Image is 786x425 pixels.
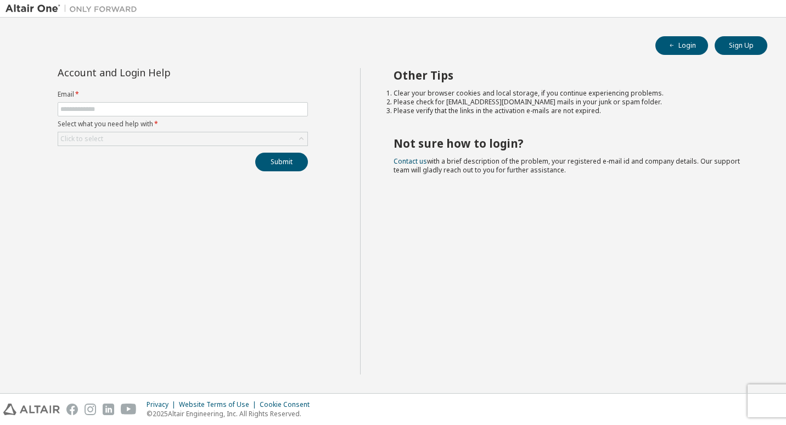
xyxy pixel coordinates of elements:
[60,135,103,143] div: Click to select
[58,90,308,99] label: Email
[394,156,427,166] a: Contact us
[260,400,316,409] div: Cookie Consent
[3,404,60,415] img: altair_logo.svg
[394,68,748,82] h2: Other Tips
[5,3,143,14] img: Altair One
[179,400,260,409] div: Website Terms of Use
[394,156,740,175] span: with a brief description of the problem, your registered e-mail id and company details. Our suppo...
[58,68,258,77] div: Account and Login Help
[103,404,114,415] img: linkedin.svg
[255,153,308,171] button: Submit
[394,98,748,107] li: Please check for [EMAIL_ADDRESS][DOMAIN_NAME] mails in your junk or spam folder.
[147,409,316,418] p: © 2025 Altair Engineering, Inc. All Rights Reserved.
[655,36,708,55] button: Login
[58,132,307,146] div: Click to select
[394,89,748,98] li: Clear your browser cookies and local storage, if you continue experiencing problems.
[66,404,78,415] img: facebook.svg
[147,400,179,409] div: Privacy
[394,136,748,150] h2: Not sure how to login?
[394,107,748,115] li: Please verify that the links in the activation e-mails are not expired.
[85,404,96,415] img: instagram.svg
[58,120,308,128] label: Select what you need help with
[121,404,137,415] img: youtube.svg
[715,36,767,55] button: Sign Up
